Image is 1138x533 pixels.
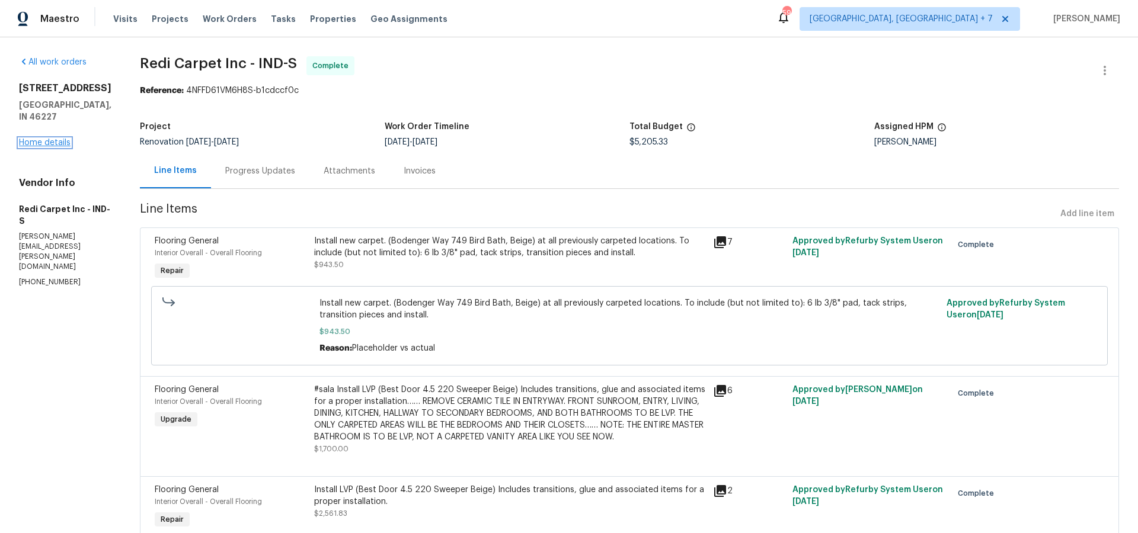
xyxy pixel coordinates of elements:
div: 4NFFD61VM6H8S-b1cdccf0c [140,85,1119,97]
span: [DATE] [413,138,437,146]
span: [PERSON_NAME] [1049,13,1120,25]
span: Upgrade [156,413,196,425]
span: Install new carpet. (Bodenger Way 749 Bird Bath, Beige) at all previously carpeted locations. To ... [319,297,940,321]
div: Install new carpet. (Bodenger Way 749 Bird Bath, Beige) at all previously carpeted locations. To ... [314,235,706,259]
span: - [186,138,239,146]
span: [GEOGRAPHIC_DATA], [GEOGRAPHIC_DATA] + 7 [810,13,993,25]
b: Reference: [140,86,184,95]
div: 2 [713,484,785,498]
h5: [GEOGRAPHIC_DATA], IN 46227 [19,99,111,123]
span: [DATE] [792,249,819,257]
div: Attachments [324,165,375,177]
span: Complete [958,239,999,251]
h5: Total Budget [629,123,683,131]
span: [DATE] [792,397,819,406]
p: [PHONE_NUMBER] [19,277,111,287]
div: 6 [713,384,785,398]
span: [DATE] [186,138,211,146]
span: [DATE] [214,138,239,146]
h5: Assigned HPM [874,123,934,131]
span: $5,205.33 [629,138,668,146]
span: Complete [958,487,999,499]
span: [DATE] [792,497,819,506]
span: Interior Overall - Overall Flooring [155,498,262,505]
span: Interior Overall - Overall Flooring [155,398,262,405]
span: Repair [156,513,188,525]
span: $2,561.83 [314,510,347,517]
span: The total cost of line items that have been proposed by Opendoor. This sum includes line items th... [686,123,696,138]
span: Complete [312,60,353,72]
span: Repair [156,265,188,277]
span: Redi Carpet Inc - IND-S [140,56,297,70]
span: - [385,138,437,146]
span: Approved by Refurby System User on [792,237,943,257]
span: [DATE] [385,138,410,146]
h2: [STREET_ADDRESS] [19,82,111,94]
span: Work Orders [203,13,257,25]
span: Tasks [271,15,296,23]
span: Flooring General [155,486,219,494]
div: Invoices [404,165,436,177]
span: Approved by [PERSON_NAME] on [792,386,923,406]
span: $1,700.00 [314,445,349,452]
span: $943.50 [319,326,940,338]
span: Interior Overall - Overall Flooring [155,249,262,256]
span: Complete [958,387,999,399]
a: Home details [19,139,71,147]
span: Reason: [319,344,352,352]
h5: Redi Carpet Inc - IND-S [19,203,111,227]
span: Placeholder vs actual [352,344,435,352]
span: [DATE] [977,311,1003,319]
span: Properties [310,13,356,25]
span: Flooring General [155,237,219,245]
span: Maestro [40,13,79,25]
span: Line Items [140,203,1056,225]
div: Install LVP (Best Door 4.5 220 Sweeper Beige) Includes transitions, glue and associated items for... [314,484,706,508]
span: Renovation [140,138,239,146]
div: 7 [713,235,785,249]
span: Approved by Refurby System User on [792,486,943,506]
span: Visits [113,13,138,25]
span: $943.50 [314,261,344,268]
span: Flooring General [155,386,219,394]
div: Line Items [154,165,197,176]
span: Approved by Refurby System User on [947,299,1065,319]
h4: Vendor Info [19,177,111,189]
div: Progress Updates [225,165,295,177]
a: All work orders [19,58,87,66]
div: 59 [782,7,791,19]
div: [PERSON_NAME] [874,138,1119,146]
span: The hpm assigned to this work order. [937,123,947,138]
h5: Work Order Timeline [385,123,469,131]
span: Geo Assignments [370,13,447,25]
p: [PERSON_NAME][EMAIL_ADDRESS][PERSON_NAME][DOMAIN_NAME] [19,232,111,272]
span: Projects [152,13,188,25]
div: #sala Install LVP (Best Door 4.5 220 Sweeper Beige) Includes transitions, glue and associated ite... [314,384,706,443]
h5: Project [140,123,171,131]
